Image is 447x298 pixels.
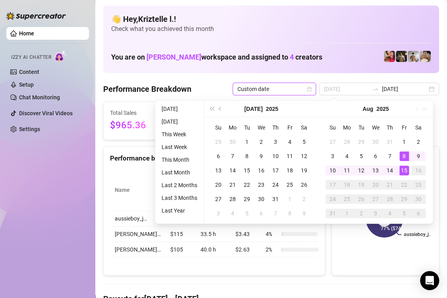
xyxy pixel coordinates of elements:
[299,180,309,190] div: 26
[328,137,337,147] div: 27
[242,194,252,204] div: 29
[228,180,237,190] div: 21
[103,83,191,95] h4: Performance Breakdown
[342,194,352,204] div: 25
[385,180,395,190] div: 21
[211,163,225,178] td: 2025-07-13
[328,151,337,161] div: 3
[214,180,223,190] div: 20
[356,209,366,218] div: 2
[211,178,225,192] td: 2025-07-20
[271,209,280,218] div: 7
[297,149,311,163] td: 2025-07-12
[214,166,223,175] div: 13
[166,242,196,257] td: $105
[420,271,439,290] div: Open Intercom Messenger
[411,135,426,149] td: 2025-08-02
[307,87,312,91] span: calendar
[54,50,67,62] img: AI Chatter
[362,101,373,117] button: Choose a month
[228,151,237,161] div: 7
[397,178,411,192] td: 2025-08-22
[228,209,237,218] div: 4
[211,192,225,206] td: 2025-07-27
[240,163,254,178] td: 2025-07-15
[158,117,200,126] li: [DATE]
[228,166,237,175] div: 14
[283,192,297,206] td: 2025-08-01
[211,135,225,149] td: 2025-06-29
[158,130,200,139] li: This Week
[242,209,252,218] div: 5
[414,166,423,175] div: 16
[326,178,340,192] td: 2025-08-17
[158,104,200,114] li: [DATE]
[354,192,368,206] td: 2025-08-26
[354,206,368,221] td: 2025-09-02
[354,149,368,163] td: 2025-08-05
[371,166,380,175] div: 13
[266,245,278,254] span: 2 %
[356,166,366,175] div: 12
[111,14,431,25] h4: 👋 Hey, Kriztelle l. !
[414,151,423,161] div: 9
[237,83,311,95] span: Custom date
[231,242,261,257] td: $2.63
[383,163,397,178] td: 2025-08-14
[256,180,266,190] div: 23
[254,206,268,221] td: 2025-08-06
[340,206,354,221] td: 2025-09-01
[383,149,397,163] td: 2025-08-07
[297,120,311,135] th: Sa
[240,149,254,163] td: 2025-07-08
[411,120,426,135] th: Sa
[242,180,252,190] div: 22
[368,192,383,206] td: 2025-08-27
[254,192,268,206] td: 2025-07-30
[240,192,254,206] td: 2025-07-29
[268,206,283,221] td: 2025-08-07
[414,209,423,218] div: 6
[271,137,280,147] div: 3
[268,163,283,178] td: 2025-07-17
[214,194,223,204] div: 27
[383,135,397,149] td: 2025-07-31
[385,151,395,161] div: 7
[371,194,380,204] div: 27
[411,192,426,206] td: 2025-08-30
[268,192,283,206] td: 2025-07-31
[19,126,40,132] a: Settings
[228,194,237,204] div: 28
[299,151,309,161] div: 12
[196,226,231,242] td: 33.5 h
[19,81,34,88] a: Setup
[214,137,223,147] div: 29
[225,192,240,206] td: 2025-07-28
[6,12,66,20] img: logo-BBDzfeDw.svg
[254,163,268,178] td: 2025-07-16
[368,135,383,149] td: 2025-07-30
[399,194,409,204] div: 29
[254,120,268,135] th: We
[324,85,369,93] input: Start date
[268,149,283,163] td: 2025-07-10
[271,166,280,175] div: 17
[285,209,295,218] div: 8
[110,226,166,242] td: [PERSON_NAME]…
[385,209,395,218] div: 4
[368,206,383,221] td: 2025-09-03
[256,137,266,147] div: 2
[271,151,280,161] div: 10
[397,163,411,178] td: 2025-08-15
[146,53,201,61] span: [PERSON_NAME]
[11,54,51,61] span: Izzy AI Chatter
[285,180,295,190] div: 25
[368,120,383,135] th: We
[254,149,268,163] td: 2025-07-09
[356,194,366,204] div: 26
[110,108,176,117] span: Total Sales
[372,86,379,92] span: to
[342,180,352,190] div: 18
[371,137,380,147] div: 30
[196,242,231,257] td: 40.0 h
